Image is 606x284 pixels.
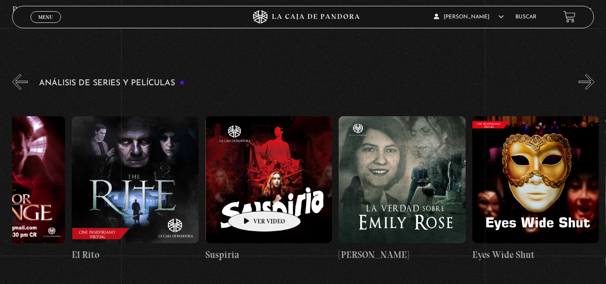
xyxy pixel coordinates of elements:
h4: Lil Nas X [146,3,273,17]
h4: Suspiria [205,248,332,262]
a: View your shopping cart [563,11,575,23]
a: Suspiria [205,96,332,281]
h4: Eyes Wide Shut [472,248,599,262]
span: Cerrar [35,22,56,28]
h4: [PERSON_NAME] [279,3,406,17]
button: Next [579,74,594,90]
h4: [PERSON_NAME] [339,248,466,262]
h4: [PERSON_NAME] [413,3,540,17]
a: El Rito [72,96,199,281]
button: Previous [12,74,28,90]
a: [PERSON_NAME] [339,96,466,281]
h4: Papa [PERSON_NAME] [12,3,139,17]
h3: Análisis de series y películas [39,79,185,87]
span: [PERSON_NAME] [434,14,504,20]
h4: El Rito [72,248,199,262]
a: Eyes Wide Shut [472,96,599,281]
a: Buscar [515,14,536,20]
span: Menu [38,14,53,20]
